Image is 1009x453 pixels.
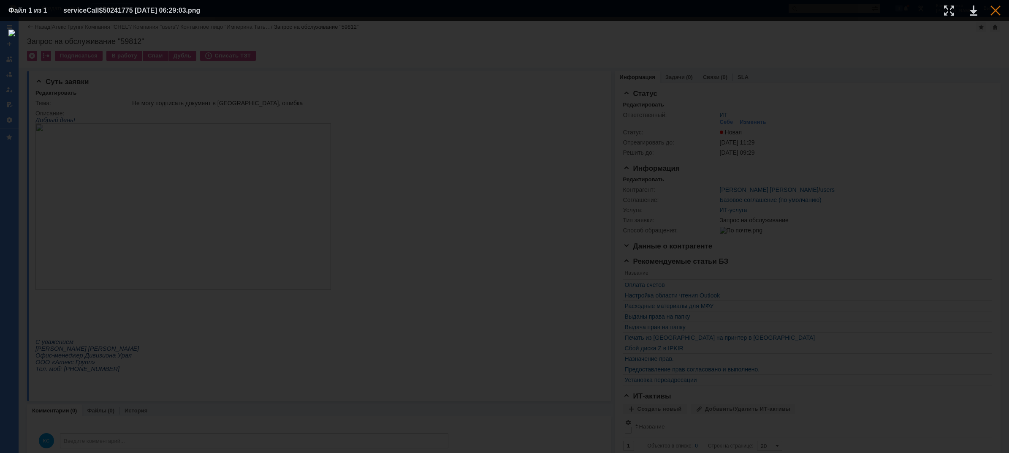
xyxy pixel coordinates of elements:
div: Увеличить масштаб [944,5,954,16]
div: Закрыть окно (Esc) [990,5,1001,16]
img: download [8,30,1001,445]
div: Файл 1 из 1 [8,7,51,14]
div: serviceCall$50241775 [DATE] 06:29:03.png [63,5,221,16]
div: Скачать файл [970,5,977,16]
